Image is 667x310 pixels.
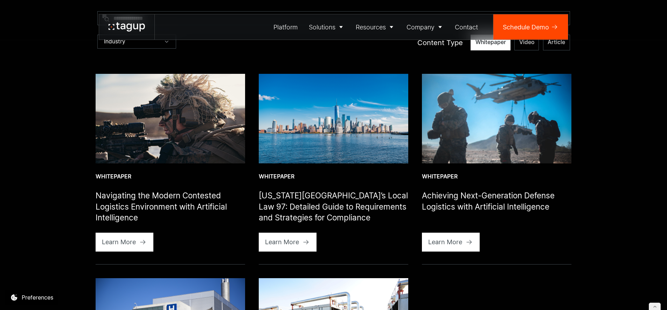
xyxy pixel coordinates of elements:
[102,237,136,247] div: Learn More
[503,22,549,32] div: Schedule Demo
[259,233,317,252] a: Learn More
[259,190,408,223] h1: [US_STATE][GEOGRAPHIC_DATA]’s Local Law 97: Detailed Guide to Requirements and Strategies for Com...
[356,22,386,32] div: Resources
[455,22,478,32] div: Contact
[417,37,463,48] div: Content Type
[519,38,534,46] span: Video
[303,14,350,40] a: Solutions
[259,173,408,181] div: Whitepaper
[350,14,401,40] a: Resources
[548,38,565,46] span: Article
[475,38,506,46] span: Whitepaper
[96,173,245,181] div: Whitepaper
[96,233,153,252] a: Learn More
[422,74,571,163] img: landing support specialists insert and extract assets in terrain, photo by Sgt. Conner Robbins
[401,14,450,40] a: Company
[96,190,245,223] h1: Navigating the Modern Contested Logistics Environment with Artificial Intelligence
[428,237,462,247] div: Learn More
[22,293,53,302] div: Preferences
[273,22,298,32] div: Platform
[422,173,571,181] div: Whitepaper
[450,14,484,40] a: Contact
[97,35,176,49] div: Industry
[268,14,304,40] a: Platform
[265,237,299,247] div: Learn More
[493,14,568,40] a: Schedule Demo
[407,22,435,32] div: Company
[422,233,480,252] a: Learn More
[104,38,125,45] div: Industry
[422,190,571,212] h1: Achieving Next-Generation Defense Logistics with Artificial Intelligence
[309,22,335,32] div: Solutions
[96,74,245,163] img: U.S. Marine Corps photo by Cpl. Aziza Kamuhanda_231002-M-AK118-1086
